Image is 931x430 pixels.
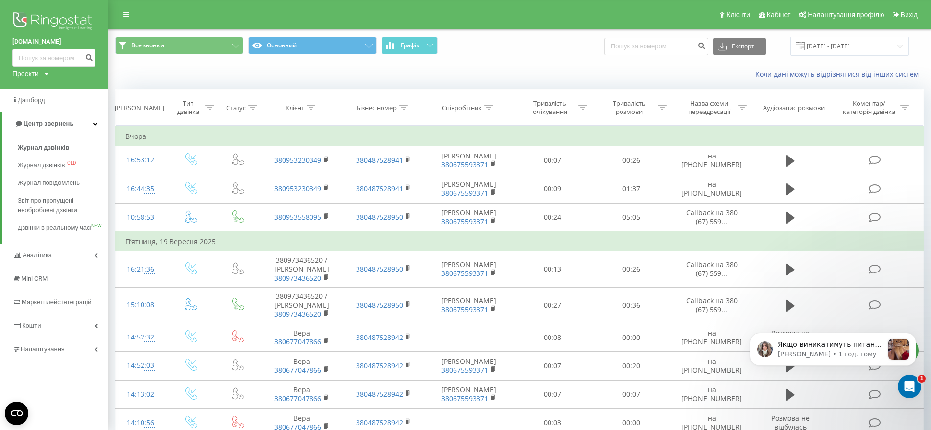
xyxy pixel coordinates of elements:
[356,361,403,370] a: 380487528942
[2,112,108,136] a: Центр звернень
[592,380,670,408] td: 00:07
[261,352,343,380] td: Вера
[592,251,670,288] td: 00:26
[425,203,513,232] td: [PERSON_NAME]
[755,69,924,79] a: Коли дані можуть відрізнятися вiд інших систем
[22,322,41,329] span: Кошти
[356,184,403,193] a: 380487528941
[592,352,670,380] td: 00:20
[425,380,513,408] td: [PERSON_NAME]
[735,313,931,404] iframe: Intercom notifications повідомлення
[513,287,592,323] td: 00:27
[513,146,592,175] td: 00:07
[274,184,321,193] a: 380953230349
[441,269,488,278] a: 380675593371
[174,99,202,116] div: Тип дзвінка
[116,232,924,251] td: П’ятниця, 19 Вересня 2025
[24,120,73,127] span: Центр звернень
[18,139,108,157] a: Журнал дзвінків
[441,188,488,198] a: 380675593371
[274,273,321,283] a: 380973436520
[18,157,108,174] a: Журнал дзвінківOLD
[248,37,377,54] button: Основний
[513,175,592,203] td: 00:09
[670,380,753,408] td: на [PHONE_NUMBER]
[441,217,488,226] a: 380675593371
[592,203,670,232] td: 05:05
[425,251,513,288] td: [PERSON_NAME]
[261,323,343,352] td: Вера
[12,49,95,67] input: Пошук за номером
[441,160,488,169] a: 380675593371
[18,192,108,219] a: Звіт про пропущені необроблені дзвінки
[442,104,482,112] div: Співробітник
[18,160,65,170] span: Журнал дзвінків
[513,323,592,352] td: 00:08
[686,260,738,278] span: Callback на 380 (67) 559...
[918,375,926,383] span: 1
[670,352,753,380] td: на [PHONE_NUMBER]
[12,37,95,46] a: [DOMAIN_NAME]
[356,418,403,427] a: 380487528942
[513,352,592,380] td: 00:07
[356,300,403,310] a: 380487528950
[131,42,164,49] span: Все звонки
[125,356,156,375] div: 14:52:03
[125,180,156,199] div: 16:44:35
[18,96,45,104] span: Дашборд
[604,38,708,55] input: Пошук за номером
[18,223,91,233] span: Дзвінки в реальному часі
[261,287,343,323] td: 380973436520 / [PERSON_NAME]
[840,99,898,116] div: Коментар/категорія дзвінка
[356,333,403,342] a: 380487528942
[21,345,65,353] span: Налаштування
[286,104,304,112] div: Клієнт
[261,251,343,288] td: 380973436520 / [PERSON_NAME]
[808,11,884,19] span: Налаштування профілю
[18,219,108,237] a: Дзвінки в реальному часіNEW
[261,380,343,408] td: Вера
[274,309,321,318] a: 380973436520
[524,99,576,116] div: Тривалість очікування
[5,402,28,425] button: Open CMP widget
[356,264,403,273] a: 380487528950
[726,11,750,19] span: Клієнти
[425,175,513,203] td: [PERSON_NAME]
[513,251,592,288] td: 00:13
[441,394,488,403] a: 380675593371
[603,99,655,116] div: Тривалість розмови
[441,305,488,314] a: 380675593371
[401,42,420,49] span: Графік
[356,156,403,165] a: 380487528941
[274,337,321,346] a: 380677047866
[274,212,321,222] a: 380953558095
[274,365,321,375] a: 380677047866
[116,127,924,146] td: Вчора
[670,146,753,175] td: на [PHONE_NUMBER]
[125,328,156,347] div: 14:52:32
[767,11,791,19] span: Кабінет
[686,296,738,314] span: Callback на 380 (67) 559...
[22,298,92,306] span: Маркетплейс інтеграцій
[356,212,403,222] a: 380487528950
[763,104,825,112] div: Аудіозапис розмови
[115,104,164,112] div: [PERSON_NAME]
[125,260,156,279] div: 16:21:36
[901,11,918,19] span: Вихід
[592,287,670,323] td: 00:36
[12,69,39,79] div: Проекти
[592,323,670,352] td: 00:00
[513,380,592,408] td: 00:07
[670,323,753,352] td: на [PHONE_NUMBER]
[686,208,738,226] span: Callback на 380 (67) 559...
[18,174,108,192] a: Журнал повідомлень
[18,178,80,188] span: Журнал повідомлень
[356,389,403,399] a: 380487528942
[425,287,513,323] td: [PERSON_NAME]
[683,99,736,116] div: Назва схеми переадресації
[425,352,513,380] td: [PERSON_NAME]
[125,208,156,227] div: 10:58:53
